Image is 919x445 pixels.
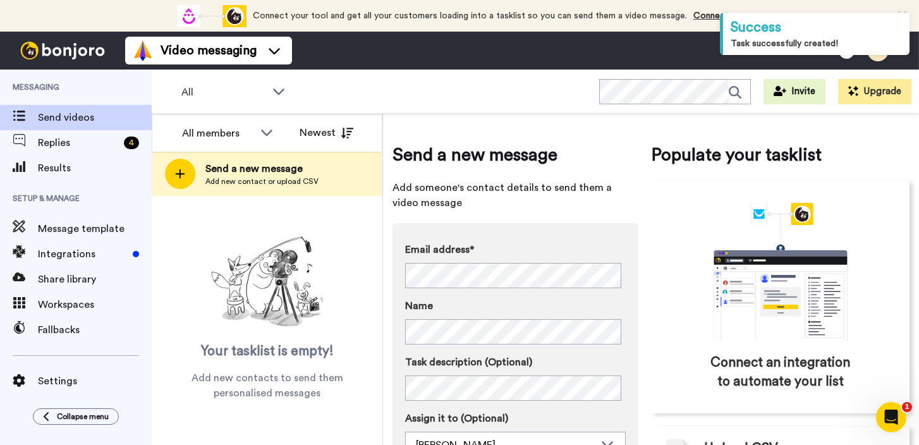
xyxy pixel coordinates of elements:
[731,18,902,37] div: Success
[33,408,119,425] button: Collapse menu
[838,79,911,104] button: Upgrade
[38,297,152,312] span: Workspaces
[693,11,748,20] a: Connect now
[181,85,266,100] span: All
[124,137,139,149] div: 4
[38,322,152,338] span: Fallbacks
[902,402,912,412] span: 1
[204,231,331,332] img: ready-set-action.png
[38,135,119,150] span: Replies
[177,5,246,27] div: animation
[38,247,128,262] span: Integrations
[405,411,626,426] label: Assign it to (Optional)
[38,161,152,176] span: Results
[38,374,152,389] span: Settings
[161,42,257,59] span: Video messaging
[171,370,363,401] span: Add new contacts to send them personalised messages
[405,298,433,314] span: Name
[253,11,687,20] span: Connect your tool and get all your customers loading into a tasklist so you can send them a video...
[393,180,638,210] span: Add someone's contact details to send them a video message
[133,40,153,61] img: vm-color.svg
[38,110,152,125] span: Send videos
[38,272,152,287] span: Share library
[182,126,254,141] div: All members
[15,42,110,59] img: bj-logo-header-white.svg
[393,142,638,168] span: Send a new message
[405,355,626,370] label: Task description (Optional)
[38,221,152,236] span: Message template
[205,176,319,186] span: Add new contact or upload CSV
[705,353,856,391] span: Connect an integration to automate your list
[731,37,902,50] div: Task successfully created!
[764,79,825,104] button: Invite
[876,402,906,432] iframe: Intercom live chat
[205,161,319,176] span: Send a new message
[201,342,334,361] span: Your tasklist is empty!
[651,142,910,168] span: Populate your tasklist
[405,242,626,257] label: Email address*
[290,120,363,145] button: Newest
[686,203,875,341] div: animation
[57,411,109,422] span: Collapse menu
